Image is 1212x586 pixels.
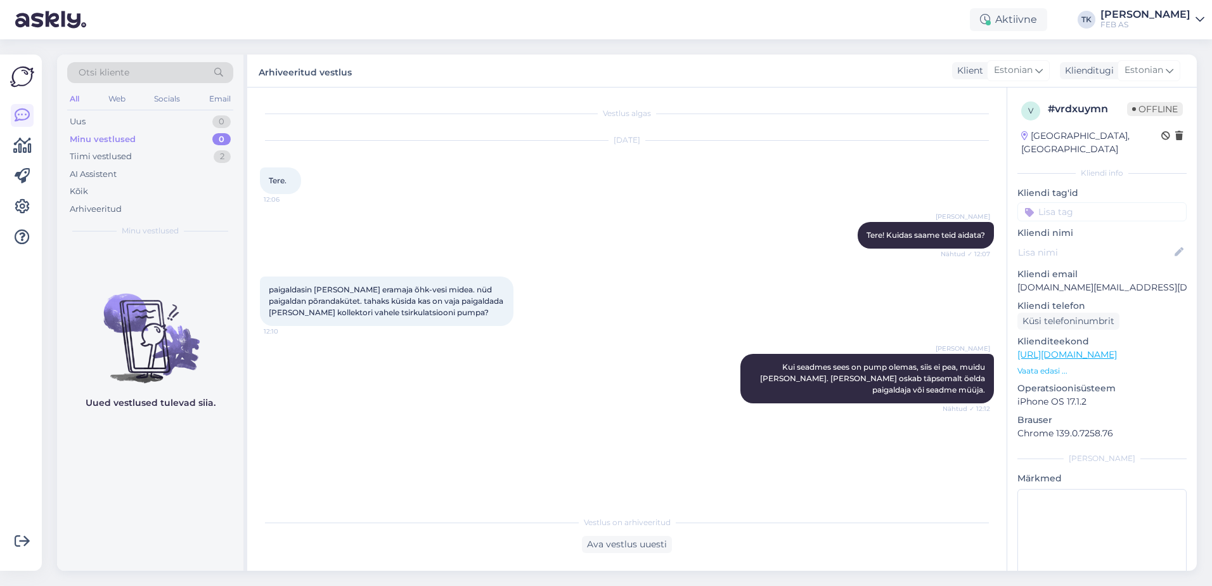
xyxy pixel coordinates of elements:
[952,64,983,77] div: Klient
[1078,11,1095,29] div: TK
[1017,413,1187,427] p: Brauser
[1017,349,1117,360] a: [URL][DOMAIN_NAME]
[1060,64,1114,77] div: Klienditugi
[214,150,231,163] div: 2
[57,271,243,385] img: No chats
[106,91,128,107] div: Web
[10,65,34,89] img: Askly Logo
[970,8,1047,31] div: Aktiivne
[943,404,990,413] span: Nähtud ✓ 12:12
[1048,101,1127,117] div: # vrdxuymn
[70,150,132,163] div: Tiimi vestlused
[264,327,311,336] span: 12:10
[867,230,985,240] span: Tere! Kuidas saame teid aidata?
[79,66,129,79] span: Otsi kliente
[1125,63,1163,77] span: Estonian
[1017,268,1187,281] p: Kliendi email
[1017,453,1187,464] div: [PERSON_NAME]
[151,91,183,107] div: Socials
[1100,10,1190,20] div: [PERSON_NAME]
[70,203,122,216] div: Arhiveeritud
[269,176,287,185] span: Tere.
[1017,427,1187,440] p: Chrome 139.0.7258.76
[1017,382,1187,395] p: Operatsioonisüsteem
[260,108,994,119] div: Vestlus algas
[70,133,136,146] div: Minu vestlused
[1017,313,1119,330] div: Küsi telefoninumbrit
[936,344,990,353] span: [PERSON_NAME]
[70,185,88,198] div: Kõik
[1127,102,1183,116] span: Offline
[70,115,86,128] div: Uus
[1017,365,1187,377] p: Vaata edasi ...
[1017,395,1187,408] p: iPhone OS 17.1.2
[1017,226,1187,240] p: Kliendi nimi
[760,362,987,394] span: Kui seadmes sees on pump olemas, siis ei pea, muidu [PERSON_NAME]. [PERSON_NAME] oskab täpsemalt ...
[994,63,1033,77] span: Estonian
[260,134,994,146] div: [DATE]
[1018,245,1172,259] input: Lisa nimi
[259,62,352,79] label: Arhiveeritud vestlus
[67,91,82,107] div: All
[1017,281,1187,294] p: [DOMAIN_NAME][EMAIL_ADDRESS][DOMAIN_NAME]
[1017,299,1187,313] p: Kliendi telefon
[1017,202,1187,221] input: Lisa tag
[1017,335,1187,348] p: Klienditeekond
[1017,167,1187,179] div: Kliendi info
[1021,129,1161,156] div: [GEOGRAPHIC_DATA], [GEOGRAPHIC_DATA]
[207,91,233,107] div: Email
[212,133,231,146] div: 0
[212,115,231,128] div: 0
[1017,186,1187,200] p: Kliendi tag'id
[582,536,672,553] div: Ava vestlus uuesti
[269,285,505,317] span: paigaldasin [PERSON_NAME] eramaja õhk-vesi midea. nüd paigaldan põrandakütet. tahaks küsida kas o...
[1100,10,1204,30] a: [PERSON_NAME]FEB AS
[584,517,671,528] span: Vestlus on arhiveeritud
[86,396,216,410] p: Uued vestlused tulevad siia.
[122,225,179,237] span: Minu vestlused
[1100,20,1190,30] div: FEB AS
[1017,472,1187,485] p: Märkmed
[936,212,990,221] span: [PERSON_NAME]
[941,249,990,259] span: Nähtud ✓ 12:07
[1028,106,1033,115] span: v
[264,195,311,204] span: 12:06
[70,168,117,181] div: AI Assistent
